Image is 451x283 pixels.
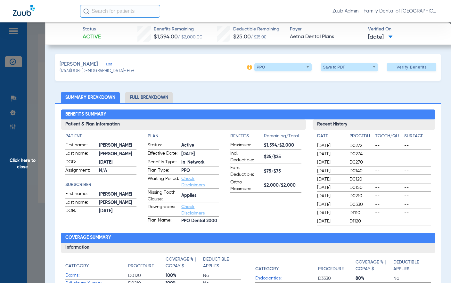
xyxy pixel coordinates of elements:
li: Summary Breakdown [61,92,120,103]
h4: Patient [65,133,136,140]
button: PPO [254,63,312,71]
span: D0274 [349,151,373,157]
h4: Tooth/Quad [375,133,402,140]
span: D0140 [349,168,373,174]
span: -- [375,210,402,216]
h4: Plan [148,133,219,140]
span: Edit [106,62,112,68]
span: (17473) DOB: [DEMOGRAPHIC_DATA] - HoH [60,69,134,74]
span: Maximum: [230,142,262,150]
span: D1110 [349,210,373,216]
span: D0120 [349,176,373,182]
span: [PERSON_NAME] [60,61,98,69]
span: -- [404,142,431,149]
h4: Coverage % | Copay $ [166,256,200,270]
span: $75/$75 [264,168,301,175]
app-breakdown-title: Category [255,256,318,275]
span: Active [181,142,219,149]
span: [DATE] [317,210,344,216]
app-breakdown-title: Coverage % | Copay $ [356,256,393,275]
span: -- [404,151,431,157]
span: Fam. Deductible: [230,165,262,178]
app-breakdown-title: Procedure [318,256,356,275]
span: $25/$25 [264,154,301,160]
span: [DATE] [99,208,136,214]
span: D1120 [349,218,373,224]
span: -- [404,193,431,199]
span: -- [404,159,431,166]
span: In-Network [181,159,219,166]
button: Save to PDF [321,63,378,71]
h2: Coverage Summary [61,233,435,243]
h4: Category [255,266,279,272]
h4: Procedure [349,133,373,140]
span: No [393,275,431,282]
span: 80% [356,275,393,282]
h4: Deductible Applies [393,259,428,272]
span: Effective Date: [148,150,179,158]
h4: Coverage % | Copay $ [356,259,390,272]
span: [DATE] [317,168,344,174]
span: -- [404,210,431,216]
span: [DATE] [317,151,344,157]
span: Last name: [65,150,97,158]
span: $2,000/$2,000 [264,182,301,189]
span: Verify Benefits [397,65,427,70]
span: Plan Type: [148,167,179,175]
span: Aetna Dental Plans [290,33,362,41]
h4: Date [317,133,344,140]
h3: Information [61,243,435,253]
span: D0210 [349,193,373,199]
app-breakdown-title: Benefits [230,133,264,142]
span: Status [83,26,101,33]
span: -- [404,176,431,182]
span: [DATE] [317,184,344,191]
span: Plan Name: [148,217,179,225]
span: N/A [99,167,136,174]
span: D0272 [349,142,373,149]
span: -- [404,184,431,191]
h4: Deductible Applies [203,256,237,270]
span: No [203,272,241,279]
span: Last name: [65,199,97,207]
span: [DATE] [317,218,344,224]
span: [PERSON_NAME] [99,199,136,206]
app-breakdown-title: Subscriber [65,182,136,188]
span: 100% [166,272,203,279]
span: Ind. Deductible: [230,150,262,164]
span: DOB: [65,207,97,215]
h3: Recent History [313,119,435,130]
span: PPO Dental 2000 [181,218,219,224]
input: Search for patients [80,5,160,18]
span: Downgrades: [148,204,179,216]
span: D0330 [349,201,373,208]
app-breakdown-title: Procedure [128,256,166,272]
span: / $25.00 [251,36,266,39]
span: [DATE] [99,159,136,166]
span: [PERSON_NAME] [99,151,136,158]
span: D0270 [349,159,373,166]
app-breakdown-title: Deductible Applies [203,256,241,272]
span: -- [375,201,402,208]
li: Full Breakdown [125,92,173,103]
span: Active [83,33,101,41]
span: -- [404,218,431,224]
span: Status: [148,142,179,150]
span: First name: [65,190,97,198]
app-breakdown-title: Surface [404,133,431,142]
span: Payer [290,26,362,33]
span: $25.00 [233,34,251,40]
a: Check Disclaimers [181,176,205,187]
img: info-icon [247,65,252,70]
h4: Surface [404,133,431,140]
app-breakdown-title: Tooth/Quad [375,133,402,142]
span: Remaining/Total [264,133,301,142]
button: Verify Benefits [387,63,436,71]
span: Benefits Remaining [154,26,202,33]
span: DOB: [65,159,97,166]
span: $1,594.00 [154,34,178,40]
span: [DATE] [317,193,344,199]
span: Assignment: [65,167,97,175]
span: [DATE] [317,159,344,166]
